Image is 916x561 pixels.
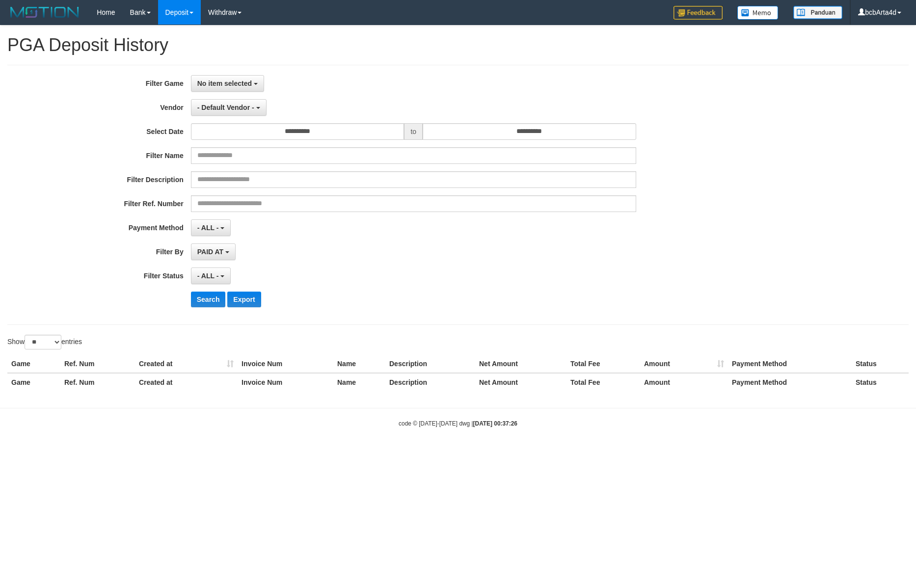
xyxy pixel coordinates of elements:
th: Net Amount [475,373,566,391]
th: Payment Method [728,373,852,391]
button: - Default Vendor - [191,99,267,116]
th: Total Fee [566,373,640,391]
th: Game [7,355,60,373]
small: code © [DATE]-[DATE] dwg | [399,420,517,427]
th: Created at [135,373,238,391]
button: - ALL - [191,219,231,236]
th: Invoice Num [238,373,333,391]
button: PAID AT [191,243,236,260]
button: Search [191,292,226,307]
h1: PGA Deposit History [7,35,909,55]
th: Created at [135,355,238,373]
span: - ALL - [197,272,219,280]
th: Invoice Num [238,355,333,373]
th: Description [385,373,475,391]
th: Total Fee [566,355,640,373]
select: Showentries [25,335,61,349]
button: No item selected [191,75,264,92]
th: Name [333,355,385,373]
label: Show entries [7,335,82,349]
th: Name [333,373,385,391]
th: Ref. Num [60,355,135,373]
img: panduan.png [793,6,842,19]
strong: [DATE] 00:37:26 [473,420,517,427]
th: Net Amount [475,355,566,373]
button: Export [227,292,261,307]
th: Payment Method [728,355,852,373]
img: Button%20Memo.svg [737,6,779,20]
button: - ALL - [191,267,231,284]
th: Ref. Num [60,373,135,391]
span: - Default Vendor - [197,104,254,111]
th: Status [852,373,909,391]
span: PAID AT [197,248,223,256]
img: MOTION_logo.png [7,5,82,20]
th: Status [852,355,909,373]
th: Description [385,355,475,373]
span: to [404,123,423,140]
th: Amount [640,373,728,391]
img: Feedback.jpg [674,6,723,20]
span: No item selected [197,80,252,87]
span: - ALL - [197,224,219,232]
th: Amount [640,355,728,373]
th: Game [7,373,60,391]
